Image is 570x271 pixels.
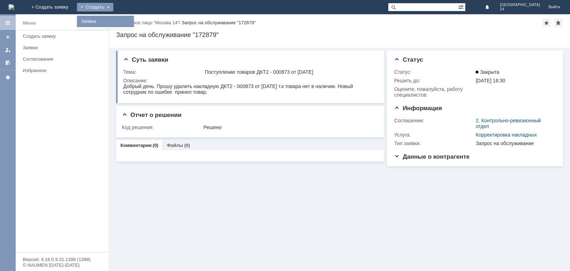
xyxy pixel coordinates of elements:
div: © NAUMEN [DATE]-[DATE] [23,263,101,267]
div: Сделать домашней страницей [554,19,563,27]
span: Данные о контрагенте [394,153,470,160]
div: Создать [77,3,113,11]
img: logo [9,4,14,10]
div: Версия: 4.18.0.9.31.1398 (1398) [23,257,101,262]
div: Oцените, пожалуйста, работу специалистов: [394,86,474,98]
a: Создать заявку [20,31,107,42]
div: Запрос на обслуживание "172879" [116,31,563,39]
a: Заявка [78,17,133,26]
div: Тип заявки: [394,140,474,146]
a: 2. Контрольно-ревизионный отдел [476,118,541,129]
div: Статус: [394,69,474,75]
a: Перейти на домашнюю страницу [9,4,14,10]
span: [GEOGRAPHIC_DATA] [500,3,540,7]
a: Контактное лицо "Москва 14" [116,20,179,25]
div: Избранное [23,68,96,73]
a: Согласования [20,53,107,65]
div: Добавить в избранное [542,19,551,27]
span: Информация [394,105,442,112]
div: Меню [23,19,36,27]
div: Запрос на обслуживание "172879" [182,20,256,25]
div: Согласования [23,56,104,62]
div: Тема: [123,69,203,75]
div: (0) [184,143,190,148]
div: Услуга: [394,132,474,138]
a: Мои заявки [2,44,14,56]
span: [DATE] 16:30 [476,78,505,83]
div: Описание: [123,78,376,83]
div: Решено [203,124,374,130]
div: Заявки [23,45,104,50]
span: Суть заявки [123,56,168,63]
div: Поступление товаров ДКТ2 - 000873 от [DATE] [205,69,374,75]
span: 14 [500,7,540,11]
span: Статус [394,56,423,63]
div: Соглашение: [394,118,474,123]
div: (0) [153,143,159,148]
a: Комментарии [120,143,152,148]
span: Расширенный поиск [458,3,465,10]
span: Отчет о решении [122,112,181,118]
div: Запрос на обслуживание [476,140,553,146]
a: Заявки [20,42,107,53]
span: Закрыта [476,69,499,75]
div: Код решения: [122,124,202,130]
div: Решить до: [394,78,474,83]
div: Создать заявку [23,34,104,39]
a: Файлы [167,143,183,148]
div: / [116,20,182,25]
a: Создать заявку [2,31,14,43]
a: Мои согласования [2,57,14,68]
a: Корректировка накладных [476,132,537,138]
